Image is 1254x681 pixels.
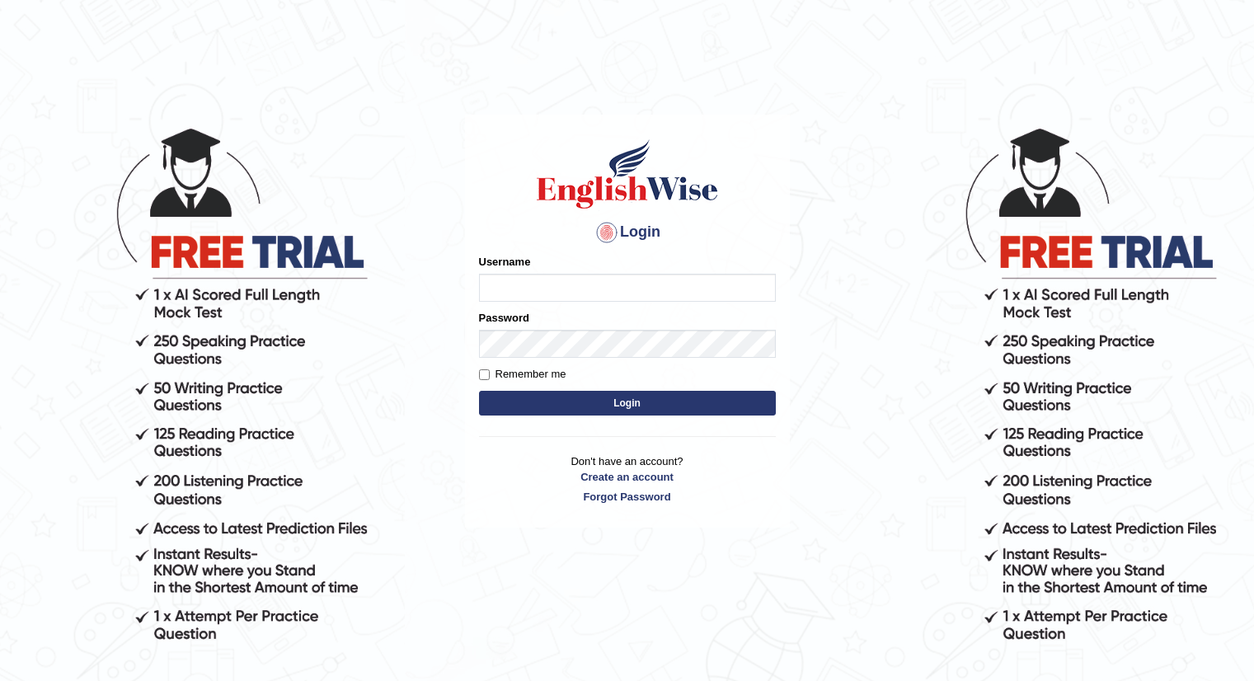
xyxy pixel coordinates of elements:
label: Password [479,310,529,326]
p: Don't have an account? [479,453,776,505]
button: Login [479,391,776,416]
img: Logo of English Wise sign in for intelligent practice with AI [533,137,721,211]
a: Create an account [479,469,776,485]
input: Remember me [479,369,490,380]
a: Forgot Password [479,489,776,505]
label: Username [479,254,531,270]
label: Remember me [479,366,566,383]
h4: Login [479,219,776,246]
